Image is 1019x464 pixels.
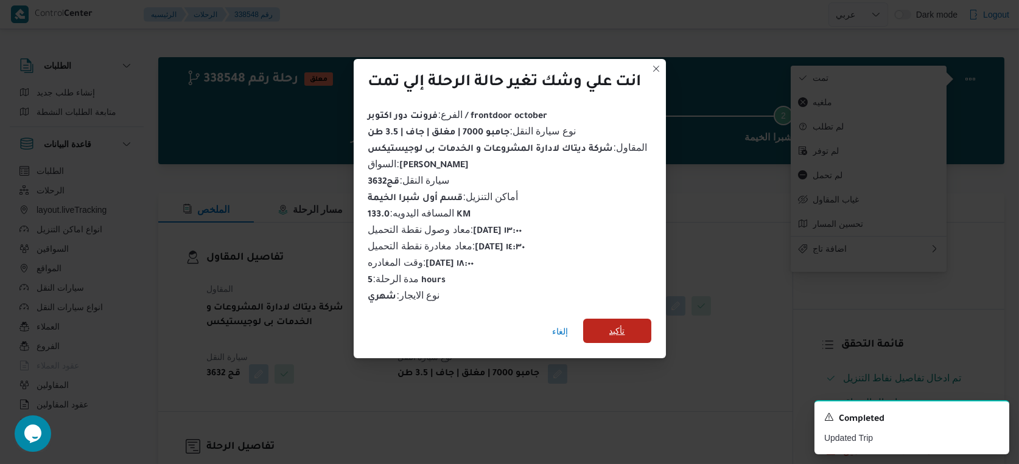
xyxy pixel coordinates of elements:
span: نوع سيارة النقل : [368,126,576,136]
button: إلغاء [548,319,573,344]
b: شهري [368,293,397,302]
button: تأكيد [583,319,651,343]
button: Closes this modal window [649,61,664,76]
span: تأكيد [609,324,625,338]
b: [DATE] ١٨:٠٠ [425,260,474,269]
span: سيارة النقل : [368,175,450,185]
span: نوع الايجار : [368,290,440,300]
span: وقت المغادره : [368,257,474,268]
b: شركة ديتاك لادارة المشروعات و الخدمات بى لوجيستيكس [368,145,614,154]
span: أماكن التنزيل : [368,192,519,202]
span: السواق : [368,159,469,169]
span: المسافه اليدويه : [368,208,471,218]
b: جامبو 7000 | مغلق | جاف | 3.5 طن [368,128,510,138]
b: [DATE] ١٣:٠٠ [473,227,522,237]
b: 5 hours [368,276,446,286]
span: الفرع : [368,109,547,120]
b: [PERSON_NAME] [399,161,469,171]
p: Updated Trip [824,432,1000,445]
span: المقاول : [368,142,647,153]
span: Completed [839,412,884,427]
iframe: chat widget [12,415,51,452]
span: مدة الرحلة : [368,274,446,284]
span: معاد وصول نقطة التحميل : [368,224,522,235]
div: Notification [824,411,1000,427]
div: انت علي وشك تغير حالة الرحلة إلي تمت [368,74,642,93]
b: قسم أول شبرا الخيمة [368,194,463,204]
b: 133.0 KM [368,210,471,220]
b: فرونت دور اكتوبر / frontdoor october [368,112,547,122]
span: معاد مغادرة نقطة التحميل : [368,241,525,251]
span: إلغاء [553,324,569,339]
b: [DATE] ١٤:٣٠ [475,243,525,253]
b: قج3632 [368,178,400,187]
